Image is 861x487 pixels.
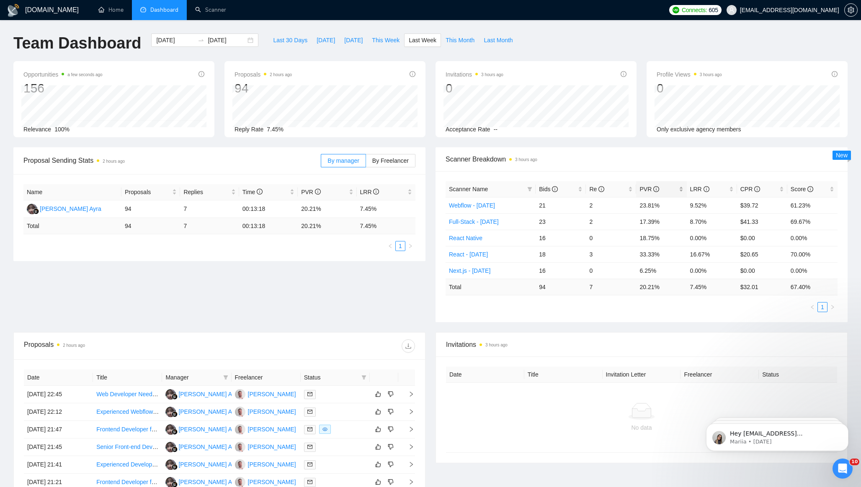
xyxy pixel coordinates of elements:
[361,375,366,380] span: filter
[621,71,626,77] span: info-circle
[360,189,379,195] span: LRR
[96,461,254,468] a: Experienced Developer Needed for SaaS MVP Development
[24,456,93,474] td: [DATE] 21:41
[304,373,358,382] span: Status
[657,126,741,133] span: Only exclusive agency members
[704,186,709,192] span: info-circle
[298,218,356,234] td: 20.21 %
[446,36,474,45] span: This Month
[759,367,837,383] th: Status
[307,409,312,414] span: mail
[248,442,296,451] div: [PERSON_NAME]
[388,443,394,450] span: dislike
[690,186,709,192] span: LRR
[737,246,787,262] td: $20.65
[410,71,415,77] span: info-circle
[807,186,813,192] span: info-circle
[93,438,162,456] td: Senior Front-end Developer with 10+ years experience (must have an obsessive level of organization)
[388,408,394,415] span: dislike
[737,213,787,230] td: $41.33
[235,478,296,485] a: MB[PERSON_NAME]
[301,189,321,195] span: PVR
[307,427,312,432] span: mail
[740,186,760,192] span: CPR
[687,230,737,246] td: 0.00%
[527,187,532,192] span: filter
[195,6,226,13] a: searchScanner
[830,305,835,310] span: right
[729,7,735,13] span: user
[636,246,686,262] td: 33.33%
[552,186,558,192] span: info-circle
[373,442,383,452] button: like
[27,205,101,212] a: NF[PERSON_NAME] Ayra
[481,72,503,77] time: 3 hours ago
[235,390,296,397] a: MB[PERSON_NAME]
[586,213,636,230] td: 2
[536,246,586,262] td: 18
[536,213,586,230] td: 23
[657,80,722,96] div: 0
[681,367,759,383] th: Freelancer
[165,459,176,470] img: NF
[232,369,301,386] th: Freelancer
[178,460,240,469] div: [PERSON_NAME] Ayra
[598,186,604,192] span: info-circle
[273,36,307,45] span: Last 30 Days
[636,230,686,246] td: 18.75%
[40,204,101,213] div: [PERSON_NAME] Ayra
[827,302,838,312] button: right
[235,80,292,96] div: 94
[96,391,362,397] a: Web Developer Needed to Transform [URL] Draft Sites into Fully Functional, SEO-Optimized Websites
[317,36,335,45] span: [DATE]
[235,443,296,450] a: MB[PERSON_NAME]
[121,200,180,218] td: 94
[23,80,103,96] div: 156
[125,187,170,197] span: Proposals
[235,408,296,415] a: MB[PERSON_NAME]
[402,343,415,349] span: download
[787,246,838,262] td: 70.00%
[388,426,394,433] span: dislike
[687,262,737,279] td: 0.00%
[373,459,383,469] button: like
[165,407,176,417] img: NF
[165,442,176,452] img: NF
[844,7,858,13] a: setting
[344,36,363,45] span: [DATE]
[807,302,817,312] button: left
[791,186,813,192] span: Score
[536,279,586,295] td: 94
[178,407,240,416] div: [PERSON_NAME] Ayra
[479,33,517,47] button: Last Month
[446,367,524,383] th: Date
[402,444,414,450] span: right
[536,197,586,213] td: 21
[673,7,679,13] img: upwork-logo.png
[93,456,162,474] td: Experienced Developer Needed for SaaS MVP Development
[165,478,240,485] a: NF[PERSON_NAME] Ayra
[24,438,93,456] td: [DATE] 21:45
[388,391,394,397] span: dislike
[818,302,827,312] a: 1
[386,442,396,452] button: dislike
[536,262,586,279] td: 16
[446,154,838,164] span: Scanner Breakdown
[222,371,230,384] span: filter
[375,479,381,485] span: like
[54,126,70,133] span: 100%
[449,235,482,241] a: React Native
[449,202,495,209] a: Webflow - [DATE]
[357,200,415,218] td: 7.45%
[850,459,859,465] span: 10
[484,36,513,45] span: Last Month
[140,7,146,13] span: dashboard
[687,246,737,262] td: 16.67%
[536,230,586,246] td: 16
[700,72,722,77] time: 3 hours ago
[375,461,381,468] span: like
[23,184,121,200] th: Name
